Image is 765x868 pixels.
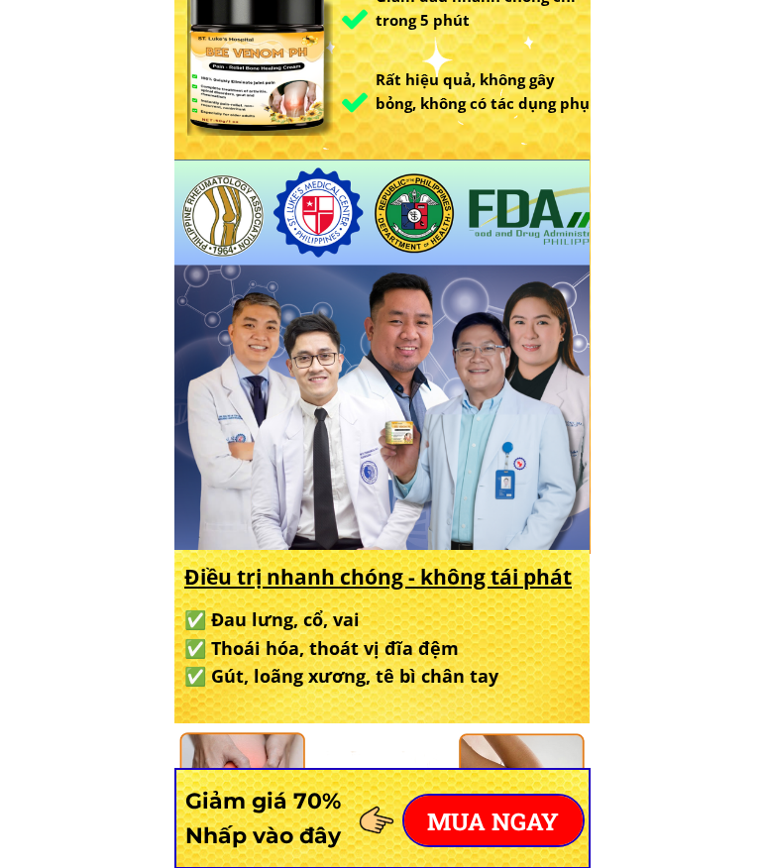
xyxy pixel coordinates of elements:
[185,822,341,849] font: Nhấp vào đây
[184,563,572,591] font: Điều trị nhanh chóng - không tái phát
[427,807,559,838] font: MUA NGAY
[184,664,498,688] font: ✅ Gút, loãng xương, tê bì chân tay
[184,636,459,660] font: ✅ Thoái hóa, thoát vị đĩa đệm
[185,788,341,814] font: Giảm giá 70%
[184,607,360,631] font: ✅ Đau lưng, cổ, vai
[376,69,590,113] font: Rất hiệu quả, không gây bỏng, không có tác dụng phụ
